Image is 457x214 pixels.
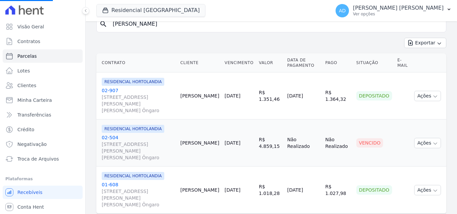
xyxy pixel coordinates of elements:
[323,72,353,120] td: R$ 1.364,32
[3,49,83,63] a: Parcelas
[256,167,285,214] td: R$ 1.018,28
[285,53,323,72] th: Data de Pagamento
[17,53,37,59] span: Parcelas
[256,72,285,120] td: R$ 1.351,46
[414,91,441,101] button: Ações
[96,53,178,72] th: Contrato
[17,189,42,196] span: Recebíveis
[353,11,444,17] p: Ver opções
[3,64,83,77] a: Lotes
[178,72,222,120] td: [PERSON_NAME]
[3,108,83,122] a: Transferências
[96,4,205,17] button: Residencial [GEOGRAPHIC_DATA]
[224,140,240,146] a: [DATE]
[3,79,83,92] a: Clientes
[178,167,222,214] td: [PERSON_NAME]
[17,38,40,45] span: Contratos
[102,172,164,180] span: RESIDENCIAL HORTOLANDIA
[17,97,52,103] span: Minha Carteira
[3,123,83,136] a: Crédito
[5,175,80,183] div: Plataformas
[285,167,323,214] td: [DATE]
[353,5,444,11] p: [PERSON_NAME] [PERSON_NAME]
[17,67,30,74] span: Lotes
[17,141,47,148] span: Negativação
[102,78,164,86] span: RESIDENCIAL HORTOLANDIA
[414,138,441,148] button: Ações
[102,134,175,161] a: 02-504[STREET_ADDRESS][PERSON_NAME][PERSON_NAME] Ôngaro
[99,20,107,28] i: search
[3,138,83,151] a: Negativação
[102,94,175,114] span: [STREET_ADDRESS][PERSON_NAME][PERSON_NAME] Ôngaro
[356,185,392,195] div: Depositado
[356,138,383,148] div: Vencido
[395,53,412,72] th: E-mail
[356,91,392,100] div: Depositado
[256,120,285,167] td: R$ 4.859,15
[256,53,285,72] th: Valor
[17,112,51,118] span: Transferências
[102,125,164,133] span: RESIDENCIAL HORTOLANDIA
[102,188,175,208] span: [STREET_ADDRESS][PERSON_NAME][PERSON_NAME] Ôngaro
[354,53,395,72] th: Situação
[323,167,353,214] td: R$ 1.027,98
[3,93,83,107] a: Minha Carteira
[17,204,44,210] span: Conta Hent
[3,35,83,48] a: Contratos
[3,152,83,166] a: Troca de Arquivos
[178,120,222,167] td: [PERSON_NAME]
[17,23,44,30] span: Visão Geral
[17,126,34,133] span: Crédito
[285,120,323,167] td: Não Realizado
[404,38,446,48] button: Exportar
[285,72,323,120] td: [DATE]
[17,82,36,89] span: Clientes
[178,53,222,72] th: Cliente
[109,17,443,31] input: Buscar por nome do lote ou do cliente
[224,93,240,98] a: [DATE]
[102,181,175,208] a: 01-608[STREET_ADDRESS][PERSON_NAME][PERSON_NAME] Ôngaro
[323,53,353,72] th: Pago
[3,186,83,199] a: Recebíveis
[102,87,175,114] a: 02-907[STREET_ADDRESS][PERSON_NAME][PERSON_NAME] Ôngaro
[339,8,346,13] span: AD
[330,1,457,20] button: AD [PERSON_NAME] [PERSON_NAME] Ver opções
[222,53,256,72] th: Vencimento
[17,156,59,162] span: Troca de Arquivos
[3,200,83,214] a: Conta Hent
[323,120,353,167] td: Não Realizado
[224,187,240,193] a: [DATE]
[3,20,83,33] a: Visão Geral
[414,185,441,195] button: Ações
[102,141,175,161] span: [STREET_ADDRESS][PERSON_NAME][PERSON_NAME] Ôngaro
